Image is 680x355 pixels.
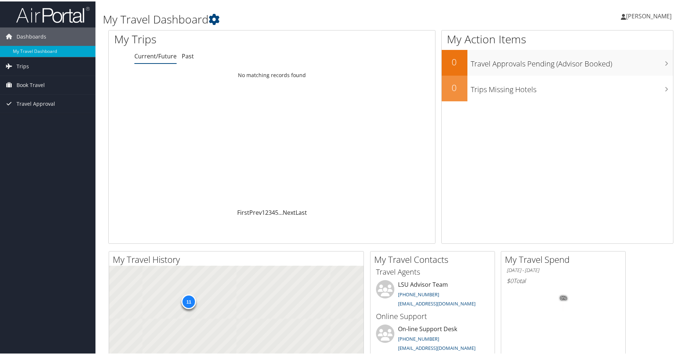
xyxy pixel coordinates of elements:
a: [PHONE_NUMBER] [398,334,439,341]
h1: My Trips [114,30,294,46]
span: [PERSON_NAME] [626,11,672,19]
a: Prev [249,207,262,215]
img: airportal-logo.png [16,5,90,22]
a: 4 [272,207,275,215]
a: [EMAIL_ADDRESS][DOMAIN_NAME] [398,343,475,350]
span: Travel Approval [17,93,55,112]
a: 0Travel Approvals Pending (Advisor Booked) [442,48,673,74]
h2: My Travel Contacts [374,252,495,264]
a: First [237,207,249,215]
a: 1 [262,207,265,215]
h2: My Travel Spend [505,252,625,264]
a: Current/Future [134,51,177,59]
h1: My Action Items [442,30,673,46]
h2: 0 [442,80,467,93]
a: 3 [268,207,272,215]
li: On-line Support Desk [372,323,493,353]
h3: Travel Agents [376,265,489,276]
a: [PHONE_NUMBER] [398,290,439,296]
a: [EMAIL_ADDRESS][DOMAIN_NAME] [398,299,475,305]
tspan: 0% [561,294,567,299]
a: 5 [275,207,278,215]
span: … [278,207,283,215]
span: $0 [507,275,513,283]
h1: My Travel Dashboard [103,10,487,26]
a: 0Trips Missing Hotels [442,74,673,100]
h3: Travel Approvals Pending (Advisor Booked) [471,54,673,68]
a: Next [283,207,296,215]
a: [PERSON_NAME] [621,4,679,26]
div: 11 [181,293,196,308]
span: Dashboards [17,26,46,44]
a: Last [296,207,307,215]
a: 2 [265,207,268,215]
h3: Online Support [376,310,489,320]
a: Past [182,51,194,59]
li: LSU Advisor Team [372,279,493,309]
span: Trips [17,56,29,74]
h2: My Travel History [113,252,363,264]
h3: Trips Missing Hotels [471,79,673,93]
h6: [DATE] - [DATE] [507,265,620,272]
td: No matching records found [109,67,435,80]
h2: 0 [442,54,467,67]
span: Book Travel [17,75,45,93]
h6: Total [507,275,620,283]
